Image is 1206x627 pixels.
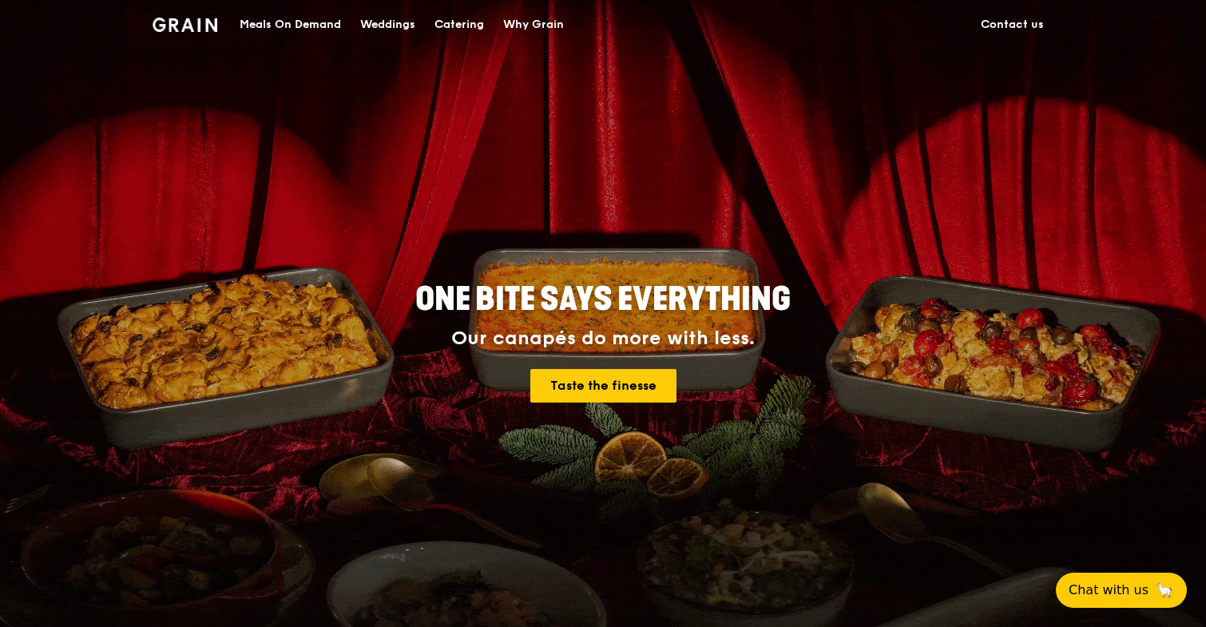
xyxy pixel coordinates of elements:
a: Contact us [971,1,1053,49]
div: Why Grain [503,1,564,49]
img: Grain [153,18,217,32]
div: Catering [434,1,484,49]
span: Chat with us [1069,581,1148,600]
a: Taste the finesse [530,369,676,403]
span: 🦙 [1155,581,1174,600]
a: Weddings [351,1,425,49]
a: Catering [425,1,494,49]
button: Chat with us🦙 [1056,573,1187,608]
div: Weddings [360,1,415,49]
a: Why Grain [494,1,573,49]
div: Meals On Demand [240,1,341,49]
